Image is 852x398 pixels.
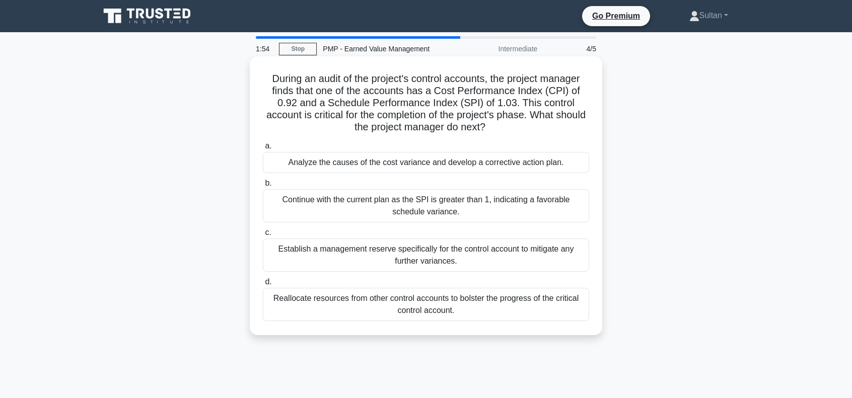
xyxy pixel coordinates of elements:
div: 1:54 [250,39,279,59]
div: PMP - Earned Value Management [317,39,455,59]
span: b. [265,179,271,187]
a: Stop [279,43,317,55]
a: Go Premium [586,10,646,22]
span: c. [265,228,271,236]
a: Sultan [665,6,752,26]
div: Establish a management reserve specifically for the control account to mitigate any further varia... [263,238,589,272]
span: a. [265,141,271,150]
div: Analyze the causes of the cost variance and develop a corrective action plan. [263,152,589,173]
div: Continue with the current plan as the SPI is greater than 1, indicating a favorable schedule vari... [263,189,589,222]
h5: During an audit of the project's control accounts, the project manager finds that one of the acco... [262,72,590,134]
div: Intermediate [455,39,543,59]
div: 4/5 [543,39,602,59]
div: Reallocate resources from other control accounts to bolster the progress of the critical control ... [263,288,589,321]
span: d. [265,277,271,286]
